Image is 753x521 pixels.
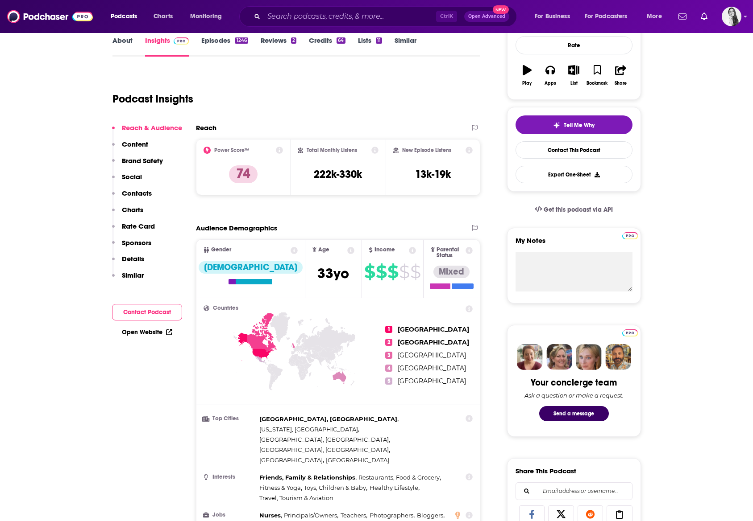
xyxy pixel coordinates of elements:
[516,141,632,159] a: Contact This Podcast
[553,122,560,129] img: tell me why sparkle
[122,222,155,230] p: Rate Card
[304,483,367,493] span: ,
[259,510,282,521] span: ,
[370,483,420,493] span: ,
[516,467,576,475] h3: Share This Podcast
[376,37,382,44] div: 11
[284,512,337,519] span: Principals/Owners
[415,168,451,181] h3: 13k-19k
[122,205,143,214] p: Charts
[259,435,390,445] span: ,
[7,8,93,25] img: Podchaser - Follow, Share and Rate Podcasts
[199,261,303,274] div: [DEMOGRAPHIC_DATA]
[385,352,392,359] span: 3
[291,37,296,44] div: 2
[433,266,470,278] div: Mixed
[264,9,436,24] input: Search podcasts, credits, & more...
[341,512,366,519] span: Teachers
[545,81,556,86] div: Apps
[248,6,525,27] div: Search podcasts, credits, & more...
[358,36,382,57] a: Lists11
[111,10,137,23] span: Podcasts
[516,166,632,183] button: Export One-Sheet
[112,92,193,106] h1: Podcast Insights
[259,424,359,435] span: ,
[385,365,392,372] span: 4
[112,222,155,238] button: Rate Card
[722,7,741,26] img: User Profile
[609,59,632,91] button: Share
[213,305,238,311] span: Countries
[112,123,182,140] button: Reach & Audience
[112,304,182,320] button: Contact Podcast
[398,377,466,385] span: [GEOGRAPHIC_DATA]
[562,59,585,91] button: List
[370,510,415,521] span: ,
[370,484,418,491] span: Healthy Lifestyle
[190,10,222,23] span: Monitoring
[326,456,389,464] span: [GEOGRAPHIC_DATA]
[122,271,144,279] p: Similar
[385,326,392,333] span: 1
[587,81,607,86] div: Bookmark
[259,483,302,493] span: ,
[259,455,324,465] span: ,
[214,147,249,153] h2: Power Score™
[112,189,152,205] button: Contacts
[307,147,357,153] h2: Total Monthly Listens
[417,512,443,519] span: Bloggers
[341,510,367,521] span: ,
[544,206,613,213] span: Get this podcast via API
[261,36,296,57] a: Reviews2
[437,247,464,258] span: Parental Status
[259,426,358,433] span: [US_STATE], [GEOGRAPHIC_DATA]
[364,265,375,279] span: $
[385,377,392,385] span: 5
[259,414,399,424] span: ,
[647,10,662,23] span: More
[622,329,638,336] img: Podchaser Pro
[675,9,690,24] a: Show notifications dropdown
[304,484,366,491] span: Toys, Children & Baby
[204,512,256,518] h3: Jobs
[196,123,216,132] h2: Reach
[516,36,632,54] div: Rate
[122,254,144,263] p: Details
[579,9,641,24] button: open menu
[528,199,620,221] a: Get this podcast via API
[398,325,469,333] span: [GEOGRAPHIC_DATA]
[564,122,595,129] span: Tell Me Why
[112,36,133,57] a: About
[229,165,258,183] p: 74
[622,328,638,336] a: Pro website
[112,271,144,287] button: Similar
[201,36,248,57] a: Episodes1246
[516,115,632,134] button: tell me why sparkleTell Me Why
[204,474,256,480] h3: Interests
[196,224,277,232] h2: Audience Demographics
[259,445,390,455] span: ,
[417,510,445,521] span: ,
[317,265,349,282] span: 33 yo
[122,156,163,165] p: Brand Safety
[314,168,362,181] h3: 222k-330k
[112,205,143,222] button: Charts
[722,7,741,26] span: Logged in as justina19148
[358,472,441,483] span: ,
[259,456,323,464] span: [GEOGRAPHIC_DATA]
[337,37,345,44] div: 64
[259,436,389,443] span: [GEOGRAPHIC_DATA], [GEOGRAPHIC_DATA]
[122,328,172,336] a: Open Website
[374,247,395,253] span: Income
[605,344,631,370] img: Jon Profile
[398,364,466,372] span: [GEOGRAPHIC_DATA]
[398,338,469,346] span: [GEOGRAPHIC_DATA]
[531,377,617,388] div: Your concierge team
[522,81,532,86] div: Play
[112,156,163,173] button: Brand Safety
[259,494,333,501] span: Travel, Tourism & Aviation
[402,147,451,153] h2: New Episode Listens
[259,474,355,481] span: Friends, Family & Relationships
[122,172,142,181] p: Social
